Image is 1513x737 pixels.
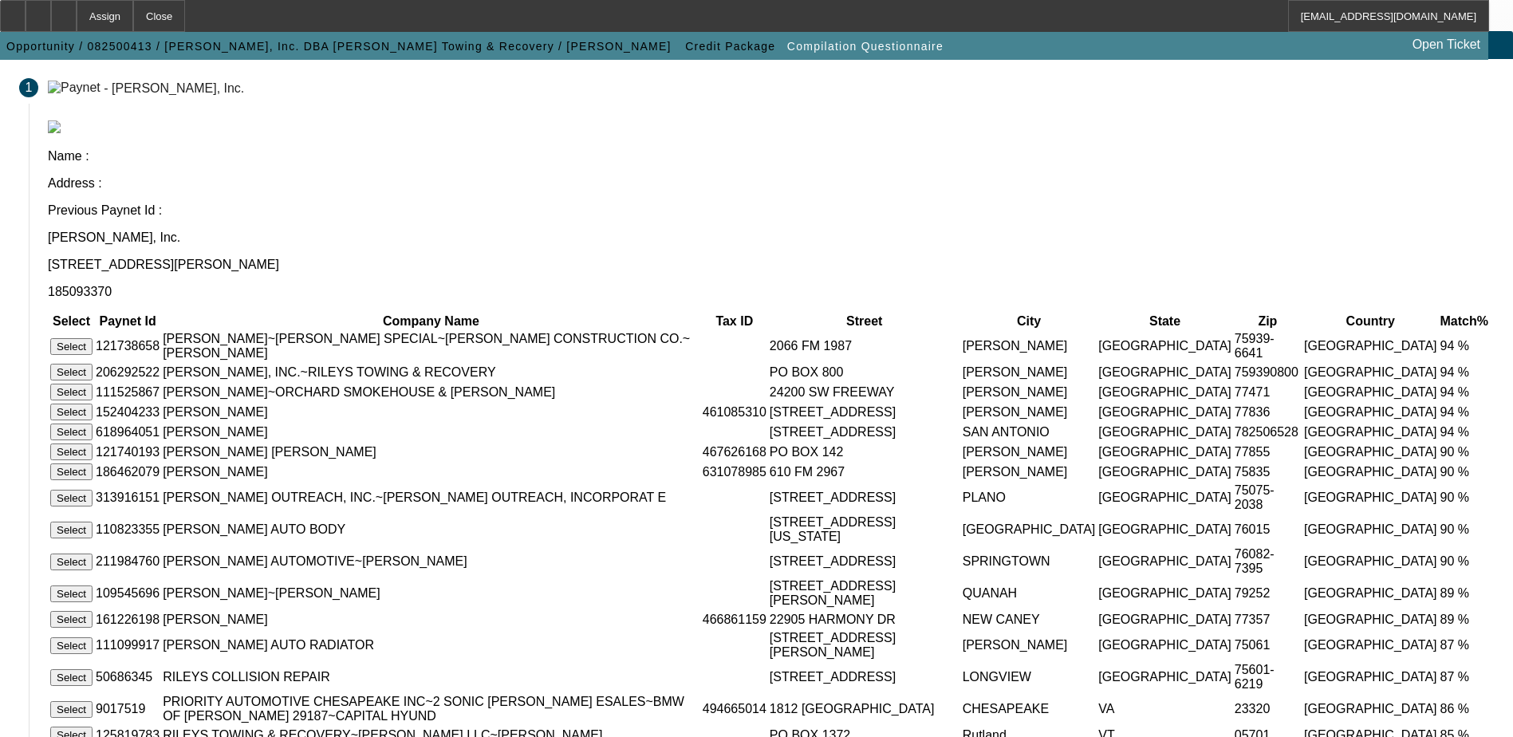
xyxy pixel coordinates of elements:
td: 494665014 [702,694,767,724]
td: 77836 [1234,403,1302,421]
td: SPRINGTOWN [962,546,1097,577]
td: 759390800 [1234,363,1302,381]
td: [GEOGRAPHIC_DATA] [1303,546,1438,577]
p: Address : [48,176,1494,191]
td: [STREET_ADDRESS][PERSON_NAME] [769,578,960,609]
button: Credit Package [681,32,779,61]
td: 111099917 [95,630,160,660]
button: Select [50,404,93,420]
img: paynet_logo.jpg [48,120,61,133]
span: Credit Package [685,40,775,53]
td: [GEOGRAPHIC_DATA] [1097,383,1232,401]
td: [GEOGRAPHIC_DATA] [1097,630,1232,660]
td: 22905 HARMONY DR [769,610,960,629]
td: 75835 [1234,463,1302,481]
span: Compilation Questionnaire [787,40,944,53]
div: - [PERSON_NAME], Inc. [104,81,244,94]
td: [GEOGRAPHIC_DATA] [1097,463,1232,481]
td: [PERSON_NAME] [162,423,700,441]
button: Select [50,637,93,654]
td: [GEOGRAPHIC_DATA] [1097,546,1232,577]
td: [PERSON_NAME] [962,630,1097,660]
a: Open Ticket [1406,31,1487,58]
td: [GEOGRAPHIC_DATA] [1303,463,1438,481]
td: 24200 SW FREEWAY [769,383,960,401]
th: State [1097,313,1232,329]
td: 77855 [1234,443,1302,461]
td: [GEOGRAPHIC_DATA] [1097,483,1232,513]
td: [STREET_ADDRESS] [769,403,960,421]
td: [GEOGRAPHIC_DATA] [1303,694,1438,724]
td: [PERSON_NAME]~[PERSON_NAME] SPECIAL~[PERSON_NAME] CONSTRUCTION CO.~[PERSON_NAME] [162,331,700,361]
td: [PERSON_NAME] [962,363,1097,381]
td: [PERSON_NAME] AUTO RADIATOR [162,630,700,660]
td: 313916151 [95,483,160,513]
td: [PERSON_NAME] AUTOMOTIVE~[PERSON_NAME] [162,546,700,577]
td: LONGVIEW [962,662,1097,692]
th: Tax ID [702,313,767,329]
td: [STREET_ADDRESS] [769,483,960,513]
img: Paynet [48,81,100,95]
button: Select [50,338,93,355]
td: 90 % [1440,443,1489,461]
td: 466861159 [702,610,767,629]
td: 90 % [1440,546,1489,577]
td: 9017519 [95,694,160,724]
button: Select [50,424,93,440]
td: [STREET_ADDRESS][PERSON_NAME] [769,630,960,660]
td: [GEOGRAPHIC_DATA] [1303,514,1438,545]
td: [GEOGRAPHIC_DATA] [1097,514,1232,545]
td: [GEOGRAPHIC_DATA] [1097,610,1232,629]
th: Country [1303,313,1438,329]
td: 94 % [1440,363,1489,381]
span: Opportunity / 082500413 / [PERSON_NAME], Inc. DBA [PERSON_NAME] Towing & Recovery / [PERSON_NAME] [6,40,672,53]
button: Select [50,364,93,380]
td: [PERSON_NAME] [PERSON_NAME] [162,443,700,461]
td: [GEOGRAPHIC_DATA] [1097,363,1232,381]
td: 2066 FM 1987 [769,331,960,361]
td: 75601-6219 [1234,662,1302,692]
td: [GEOGRAPHIC_DATA] [1097,403,1232,421]
td: QUANAH [962,578,1097,609]
td: 121738658 [95,331,160,361]
td: [GEOGRAPHIC_DATA] [1097,331,1232,361]
td: 782506528 [1234,423,1302,441]
td: 94 % [1440,331,1489,361]
td: 90 % [1440,514,1489,545]
td: CHESAPEAKE [962,694,1097,724]
th: Select [49,313,93,329]
p: Previous Paynet Id : [48,203,1494,218]
td: SAN ANTONIO [962,423,1097,441]
td: 77471 [1234,383,1302,401]
td: [GEOGRAPHIC_DATA] [1303,383,1438,401]
p: [STREET_ADDRESS][PERSON_NAME] [48,258,1494,272]
td: 206292522 [95,363,160,381]
td: 94 % [1440,423,1489,441]
td: PRIORITY AUTOMOTIVE CHESAPEAKE INC~2 SONIC [PERSON_NAME] ESALES~BMW OF [PERSON_NAME] 29187~CAPITA... [162,694,700,724]
th: Paynet Id [95,313,160,329]
th: City [962,313,1097,329]
td: [PERSON_NAME] [962,331,1097,361]
p: Name : [48,149,1494,164]
td: RILEYS COLLISION REPAIR [162,662,700,692]
button: Compilation Questionnaire [783,32,948,61]
td: 23320 [1234,694,1302,724]
td: 161226198 [95,610,160,629]
td: 94 % [1440,383,1489,401]
td: [GEOGRAPHIC_DATA] [1303,331,1438,361]
td: [PERSON_NAME]~[PERSON_NAME] [162,578,700,609]
td: 110823355 [95,514,160,545]
span: 1 [26,81,33,95]
td: [GEOGRAPHIC_DATA] [1303,403,1438,421]
button: Select [50,554,93,570]
td: [PERSON_NAME] [162,403,700,421]
button: Select [50,669,93,686]
td: [GEOGRAPHIC_DATA] [1303,443,1438,461]
td: VA [1097,694,1232,724]
td: [GEOGRAPHIC_DATA] [1303,483,1438,513]
td: [PERSON_NAME] OUTREACH, INC.~[PERSON_NAME] OUTREACH, INCORPORAT E [162,483,700,513]
td: [GEOGRAPHIC_DATA] [1303,662,1438,692]
td: [GEOGRAPHIC_DATA] [1097,423,1232,441]
td: 618964051 [95,423,160,441]
td: 631078985 [702,463,767,481]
